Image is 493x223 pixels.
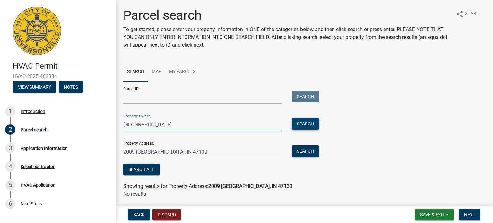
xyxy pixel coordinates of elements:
img: City of Jeffersonville, Indiana [13,7,61,55]
strong: 2009 [GEOGRAPHIC_DATA], IN 47130 [208,183,292,189]
button: Search [292,145,319,157]
span: HVAC-2025-463384 [13,73,103,80]
button: Search All [123,164,160,175]
p: No results [123,190,485,198]
div: 5 [5,180,15,190]
div: Parcel search [21,127,48,132]
div: Application Information [21,146,68,150]
div: 1 [5,106,15,116]
button: Search [292,118,319,130]
h1: Parcel search [123,8,451,23]
span: Back [133,212,145,217]
span: Next [464,212,475,217]
div: 3 [5,143,15,153]
div: HVAC Application [21,183,56,187]
p: To get started, please enter your property information in ONE of the categories below and then cl... [123,26,451,49]
div: 6 [5,199,15,209]
span: Save & Exit [420,212,445,217]
button: Discard [152,209,181,220]
div: 2 [5,124,15,135]
span: Share [465,10,479,18]
a: Map [148,62,165,82]
i: share [456,10,463,18]
button: Search [292,91,319,102]
wm-modal-confirm: Notes [59,85,83,90]
wm-modal-confirm: Summary [13,85,56,90]
div: 4 [5,161,15,172]
button: View Summary [13,81,56,93]
button: Save & Exit [415,209,454,220]
button: Back [128,209,150,220]
div: Select contractor [21,164,55,169]
button: shareShare [451,8,484,20]
button: Notes [59,81,83,93]
h4: HVAC Permit [13,62,110,71]
div: Showing results for Property Address: [123,183,485,190]
a: Search [123,62,148,82]
a: My Parcels [165,62,199,82]
div: Introduction [21,109,45,114]
button: Next [459,209,480,220]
